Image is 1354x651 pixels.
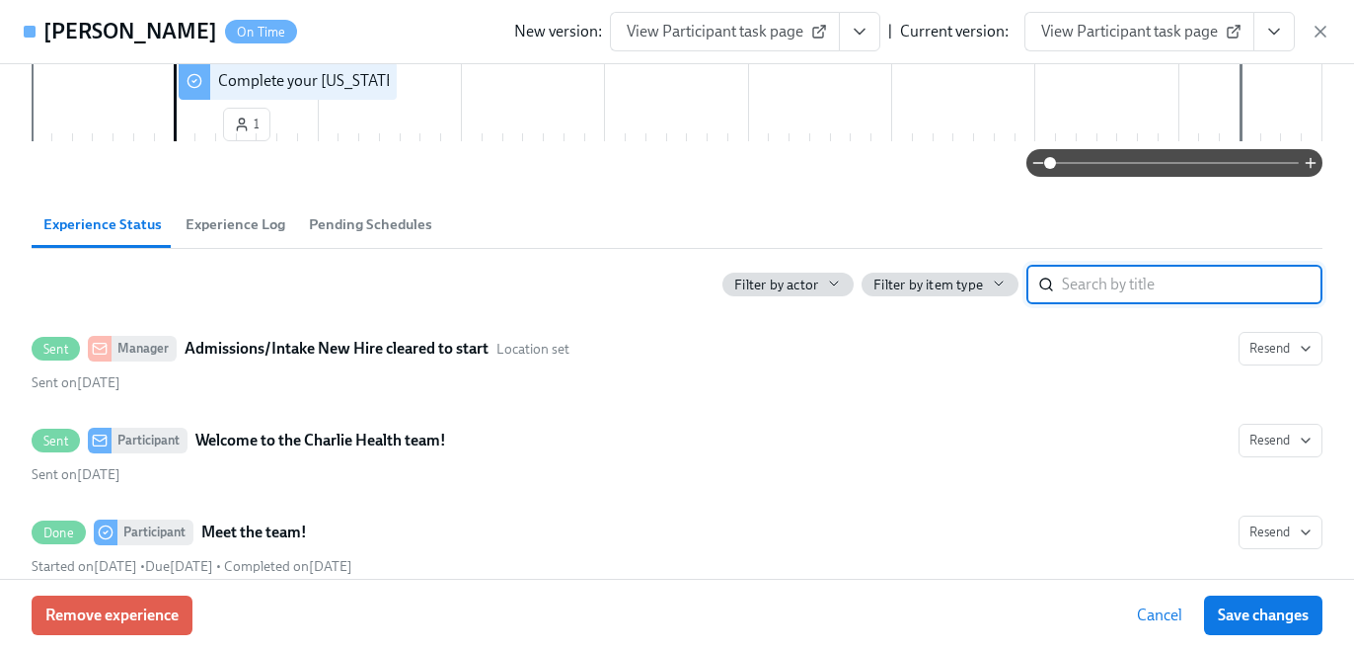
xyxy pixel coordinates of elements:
div: New version: [514,21,602,42]
span: Friday, September 5th 2025, 6:52 pm [224,558,352,575]
h4: [PERSON_NAME] [43,17,217,46]
span: Sent [32,434,80,448]
strong: Meet the team! [201,521,307,544]
button: Cancel [1123,596,1196,635]
span: Tuesday, September 9th 2025, 9:00 am [145,558,213,575]
button: 1 [223,108,270,141]
button: Filter by item type [862,273,1018,296]
span: Resend [1249,431,1312,450]
div: Complete your [US_STATE] Mandated Reporter Training [218,70,594,92]
button: Remove experience [32,596,192,635]
span: Resend [1249,523,1312,542]
button: Filter by actor [722,273,854,296]
a: View Participant task page [610,12,840,51]
div: Current version: [900,21,1009,42]
input: Search by title [1062,265,1322,304]
span: Save changes [1218,606,1309,625]
span: Friday, September 5th 2025, 9:01 am [32,558,137,575]
button: DoneParticipantMeet the team!Started on[DATE] •Due[DATE] • Completed on[DATE]CompletedWatch Meet ... [1239,516,1322,549]
span: Resend [1249,339,1312,359]
div: Manager [112,336,177,362]
div: Participant [117,520,193,545]
button: SentParticipantWelcome to the Charlie Health team!Sent on[DATE] [1239,424,1322,457]
button: SentManagerAdmissions/Intake New Hire cleared to startLocation setSent on[DATE] [1239,332,1322,366]
button: View task page [1253,12,1295,51]
div: | [888,21,892,42]
div: • • [32,557,352,576]
div: Participant [112,428,188,453]
span: This message uses the "Location set" audience [496,340,569,359]
span: 1 [234,115,260,134]
span: Experience Log [186,213,285,236]
a: View Participant task page [1024,12,1254,51]
button: View task page [839,12,880,51]
strong: Welcome to the Charlie Health team! [195,429,446,452]
strong: Admissions/Intake New Hire cleared to start [185,337,489,361]
span: Wednesday, September 3rd 2025, 2:31 pm [32,374,120,391]
span: Done [32,526,86,540]
span: Cancel [1137,606,1182,625]
button: Save changes [1204,596,1322,635]
span: View Participant task page [627,22,823,41]
span: Remove experience [45,606,179,625]
span: Friday, September 5th 2025, 9:01 am [32,466,120,483]
span: Pending Schedules [309,213,432,236]
span: Filter by item type [873,276,983,294]
span: Experience Status [43,213,162,236]
span: View Participant task page [1041,22,1238,41]
span: On Time [225,25,297,40]
span: Filter by actor [734,276,818,294]
span: Sent [32,342,80,357]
